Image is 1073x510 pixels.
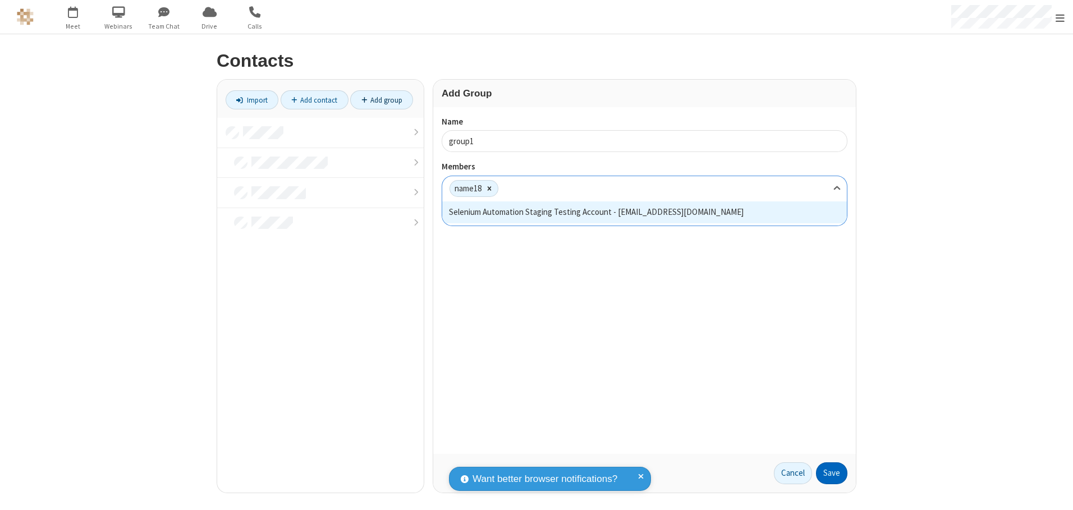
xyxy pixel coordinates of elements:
input: Name [442,130,847,152]
button: Save [816,462,847,485]
label: Members [442,160,847,173]
img: QA Selenium DO NOT DELETE OR CHANGE [17,8,34,25]
h3: Add Group [442,88,847,99]
label: Name [442,116,847,128]
a: Import [226,90,278,109]
a: Cancel [774,462,812,485]
span: Want better browser notifications? [473,472,617,486]
a: Add contact [281,90,349,109]
h2: Contacts [217,51,856,71]
a: Add group [350,90,413,109]
span: Team Chat [143,21,185,31]
span: Webinars [98,21,140,31]
span: Drive [189,21,231,31]
span: Calls [234,21,276,31]
div: name18 [450,181,482,197]
span: Meet [52,21,94,31]
div: Selenium Automation Staging Testing Account - [EMAIL_ADDRESS][DOMAIN_NAME] [442,201,847,223]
